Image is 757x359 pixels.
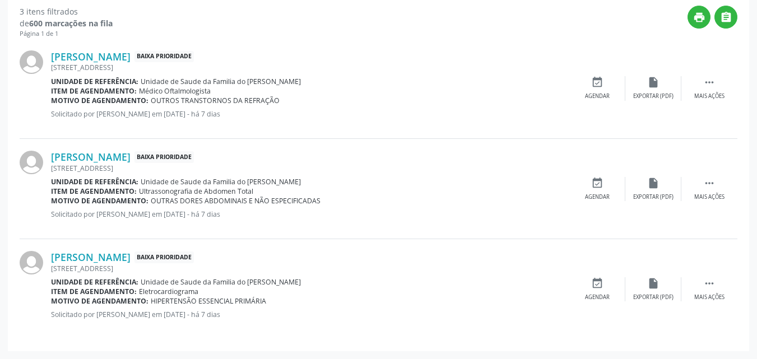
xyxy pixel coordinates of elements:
b: Item de agendamento: [51,86,137,96]
div: Exportar (PDF) [633,293,674,301]
span: OUTRAS DORES ABDOMINAIS E NÃO ESPECIFICADAS [151,196,321,206]
div: Mais ações [694,293,725,301]
img: img [20,50,43,74]
i: event_available [591,76,603,88]
div: Mais ações [694,193,725,201]
i: insert_drive_file [647,277,660,290]
i:  [703,277,716,290]
i:  [703,76,716,88]
i: print [693,11,705,24]
b: Unidade de referência: [51,277,138,287]
button: print [688,6,710,29]
b: Item de agendamento: [51,287,137,296]
b: Motivo de agendamento: [51,196,148,206]
i: event_available [591,177,603,189]
i: event_available [591,277,603,290]
span: Baixa Prioridade [134,51,194,63]
b: Motivo de agendamento: [51,296,148,306]
div: [STREET_ADDRESS] [51,63,569,72]
div: Agendar [585,92,610,100]
span: Baixa Prioridade [134,151,194,163]
div: 3 itens filtrados [20,6,113,17]
b: Motivo de agendamento: [51,96,148,105]
span: Unidade de Saude da Familia do [PERSON_NAME] [141,177,301,187]
span: Eletrocardiograma [139,287,198,296]
i: insert_drive_file [647,76,660,88]
div: Mais ações [694,92,725,100]
div: [STREET_ADDRESS] [51,264,569,273]
a: [PERSON_NAME] [51,251,131,263]
div: Exportar (PDF) [633,193,674,201]
a: [PERSON_NAME] [51,151,131,163]
div: Agendar [585,293,610,301]
img: img [20,251,43,274]
span: Baixa Prioridade [134,251,194,263]
span: HIPERTENSÃO ESSENCIAL PRIMÁRIA [151,296,266,306]
b: Unidade de referência: [51,177,138,187]
span: Ultrassonografia de Abdomen Total [139,187,253,196]
b: Unidade de referência: [51,77,138,86]
a: [PERSON_NAME] [51,50,131,63]
strong: 600 marcações na fila [29,18,113,29]
span: Médico Oftalmologista [139,86,211,96]
b: Item de agendamento: [51,187,137,196]
span: Unidade de Saude da Familia do [PERSON_NAME] [141,277,301,287]
div: de [20,17,113,29]
div: [STREET_ADDRESS] [51,164,569,173]
i:  [720,11,732,24]
div: Agendar [585,193,610,201]
button:  [714,6,737,29]
div: Página 1 de 1 [20,29,113,39]
div: Exportar (PDF) [633,92,674,100]
p: Solicitado por [PERSON_NAME] em [DATE] - há 7 dias [51,109,569,119]
p: Solicitado por [PERSON_NAME] em [DATE] - há 7 dias [51,310,569,319]
span: OUTROS TRANSTORNOS DA REFRAÇÃO [151,96,280,105]
i: insert_drive_file [647,177,660,189]
p: Solicitado por [PERSON_NAME] em [DATE] - há 7 dias [51,209,569,219]
span: Unidade de Saude da Familia do [PERSON_NAME] [141,77,301,86]
img: img [20,151,43,174]
i:  [703,177,716,189]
